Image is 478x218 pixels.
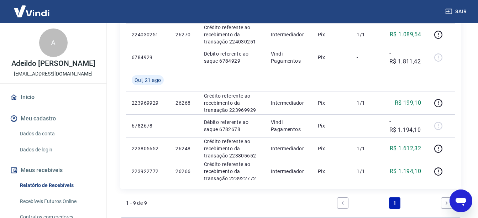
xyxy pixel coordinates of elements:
[337,197,348,209] a: Previous page
[175,31,192,38] p: 26270
[357,168,378,175] p: 1/1
[17,126,98,141] a: Dados da conta
[132,122,164,129] p: 6782678
[204,119,259,133] p: Débito referente ao saque 6782678
[318,54,346,61] p: Pix
[14,70,93,78] p: [EMAIL_ADDRESS][DOMAIN_NAME]
[204,161,259,182] p: Crédito referente ao recebimento da transação 223922772
[271,99,306,107] p: Intermediador
[9,89,98,105] a: Início
[271,31,306,38] p: Intermediador
[318,122,346,129] p: Pix
[441,197,452,209] a: Next page
[318,99,346,107] p: Pix
[271,50,306,64] p: Vindi Pagamentos
[271,145,306,152] p: Intermediador
[132,99,164,107] p: 223969929
[126,199,147,207] p: 1 - 9 de 9
[132,31,164,38] p: 224030251
[357,54,378,61] p: -
[204,24,259,45] p: Crédito referente ao recebimento da transação 224030251
[390,167,421,176] p: R$ 1.194,10
[175,168,192,175] p: 26266
[175,145,192,152] p: 26248
[9,0,55,22] img: Vindi
[357,145,378,152] p: 1/1
[357,31,378,38] p: 1/1
[17,142,98,157] a: Dados de login
[395,99,421,107] p: R$ 199,10
[357,122,378,129] p: -
[132,145,164,152] p: 223805652
[204,92,259,114] p: Crédito referente ao recebimento da transação 223969929
[132,54,164,61] p: 6784929
[334,194,455,212] ul: Pagination
[444,5,469,18] button: Sair
[204,138,259,159] p: Crédito referente ao recebimento da transação 223805652
[357,99,378,107] p: 1/1
[204,50,259,64] p: Débito referente ao saque 6784929
[39,28,68,57] div: A
[135,77,161,84] span: Qui, 21 ago
[11,60,95,67] p: Adeildo [PERSON_NAME]
[390,144,421,153] p: R$ 1.612,32
[271,119,306,133] p: Vindi Pagamentos
[175,99,192,107] p: 26268
[450,190,472,212] iframe: Botão para abrir a janela de mensagens
[318,168,346,175] p: Pix
[17,194,98,209] a: Recebíveis Futuros Online
[389,197,400,209] a: Page 1 is your current page
[9,111,98,126] button: Meu cadastro
[389,49,421,66] p: -R$ 1.811,42
[132,168,164,175] p: 223922772
[389,117,421,134] p: -R$ 1.194,10
[9,162,98,178] button: Meus recebíveis
[318,145,346,152] p: Pix
[271,168,306,175] p: Intermediador
[390,30,421,39] p: R$ 1.089,54
[17,178,98,193] a: Relatório de Recebíveis
[318,31,346,38] p: Pix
